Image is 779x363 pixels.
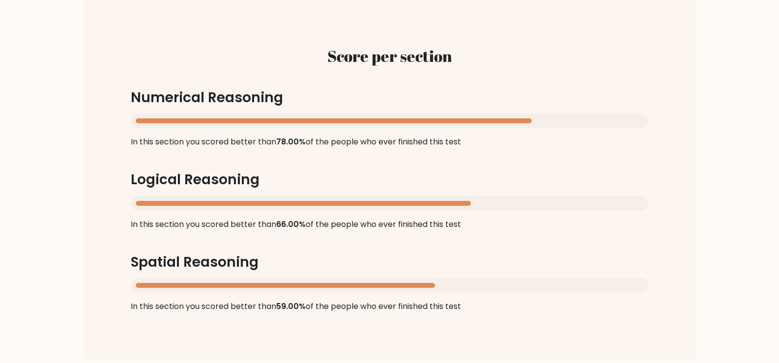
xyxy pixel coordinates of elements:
[131,254,648,271] h3: Spatial Reasoning
[131,171,648,188] h3: Logical Reasoning
[131,89,648,106] h3: Numerical Reasoning
[107,23,672,336] div: In this section you scored better than of the people who ever finished this test In this section ...
[276,136,306,147] span: 78.00%
[131,47,648,65] h2: Score per section
[276,219,306,230] span: 66.00%
[276,301,306,312] span: 59.00%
